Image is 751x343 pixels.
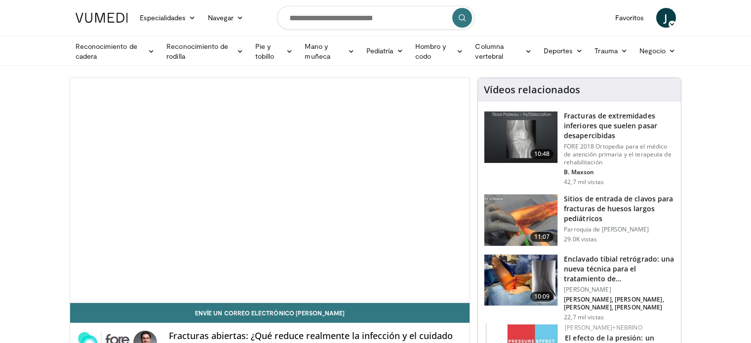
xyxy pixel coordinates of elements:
[656,8,676,28] a: J
[409,41,470,61] a: Hombro y codo
[664,10,667,25] font: J
[484,83,580,96] font: Vídeos relacionados
[564,225,649,233] font: Parroquia de [PERSON_NAME]
[475,42,504,60] font: Columna vertebral
[202,8,250,28] a: Navegar
[70,78,470,303] video-js: Video Player
[615,13,644,22] font: Favoritos
[166,42,228,60] font: Reconocimiento de rodilla
[76,13,128,23] img: Logotipo de VuMedi
[564,254,674,283] font: Enclavado tibial retrógrado: una nueva técnica para el tratamiento de…
[534,232,550,241] font: 11:07
[484,111,675,186] a: 10:48 Fracturas de extremidades inferiores que suelen pasar desapercibidas FORE 2018 Ortopedia pa...
[534,150,550,158] font: 10:48
[76,42,137,60] font: Reconocimiento de cadera
[484,194,675,246] a: 11:07 Sitios de entrada de clavos para fracturas de huesos largos pediátricos Parroquia de [PERSO...
[564,194,673,223] font: Sitios de entrada de clavos para fracturas de huesos largos pediátricos
[360,41,409,61] a: Pediatría
[564,235,597,243] font: 29.0K vistas
[594,46,617,55] font: Trauma
[366,46,394,55] font: Pediatría
[208,13,234,22] font: Navegar
[564,295,664,311] font: [PERSON_NAME], [PERSON_NAME], [PERSON_NAME], [PERSON_NAME]
[484,254,675,321] a: 10:09 Enclavado tibial retrógrado: una nueva técnica para el tratamiento de… [PERSON_NAME] [PERSO...
[544,46,573,55] font: Deportes
[564,313,604,321] font: 22,7 mil vistas
[564,285,611,294] font: [PERSON_NAME]
[305,42,330,60] font: Mano y muñeca
[255,42,275,60] font: Pie y tobillo
[564,111,657,140] font: Fracturas de extremidades inferiores que suelen pasar desapercibidas
[415,42,446,60] font: Hombro y codo
[589,41,633,61] a: Trauma
[564,142,672,166] font: FORE 2018 Ortopedia para el médico de atención primaria y el terapeuta de rehabilitación
[639,46,666,55] font: Negocio
[484,112,557,163] img: 4aa379b6-386c-4fb5-93ee-de5617843a87.150x105_q85_crop-smart_upscale.jpg
[195,309,345,316] font: Envíe un correo electrónico [PERSON_NAME]
[565,323,642,332] a: [PERSON_NAME]+Nebrino
[249,41,299,61] a: Pie y tobillo
[469,41,537,61] a: Columna vertebral
[484,255,557,306] img: 0174d745-da45-4837-8f39-0b59b9618850.150x105_q85_crop-smart_upscale.jpg
[609,8,650,28] a: Favoritos
[134,8,202,28] a: Especialidades
[299,41,360,61] a: Mano y muñeca
[277,6,474,30] input: Buscar temas, intervenciones
[538,41,589,61] a: Deportes
[534,292,550,301] font: 10:09
[564,178,604,186] font: 42,7 mil vistas
[160,41,249,61] a: Reconocimiento de rodilla
[633,41,682,61] a: Negocio
[140,13,186,22] font: Especialidades
[70,41,161,61] a: Reconocimiento de cadera
[70,303,470,323] a: Envíe un correo electrónico [PERSON_NAME]
[484,194,557,246] img: d5ySKFN8UhyXrjO34xMDoxOjA4MTsiGN_2.150x105_q85_crop-smart_upscale.jpg
[564,168,594,176] font: B. Maxson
